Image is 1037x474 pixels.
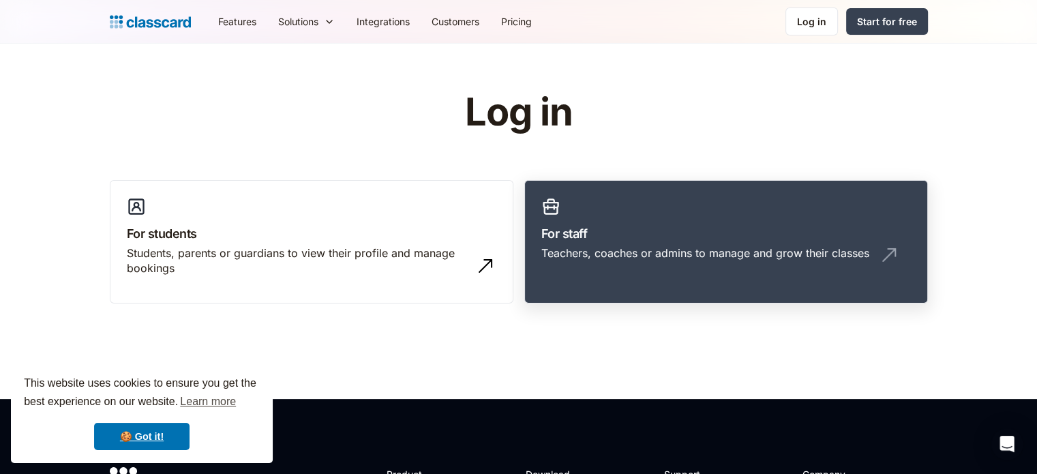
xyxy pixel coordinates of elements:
[278,14,318,29] div: Solutions
[127,246,469,276] div: Students, parents or guardians to view their profile and manage bookings
[110,12,191,31] a: home
[346,6,421,37] a: Integrations
[797,14,826,29] div: Log in
[991,428,1023,460] div: Open Intercom Messenger
[127,224,496,243] h3: For students
[541,224,911,243] h3: For staff
[24,375,260,412] span: This website uses cookies to ensure you get the best experience on our website.
[541,246,869,261] div: Teachers, coaches or admins to manage and grow their classes
[110,180,513,304] a: For studentsStudents, parents or guardians to view their profile and manage bookings
[207,6,267,37] a: Features
[421,6,490,37] a: Customers
[94,423,190,450] a: dismiss cookie message
[490,6,543,37] a: Pricing
[178,391,238,412] a: learn more about cookies
[302,91,735,134] h1: Log in
[11,362,273,463] div: cookieconsent
[846,8,928,35] a: Start for free
[267,6,346,37] div: Solutions
[857,14,917,29] div: Start for free
[524,180,928,304] a: For staffTeachers, coaches or admins to manage and grow their classes
[785,8,838,35] a: Log in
